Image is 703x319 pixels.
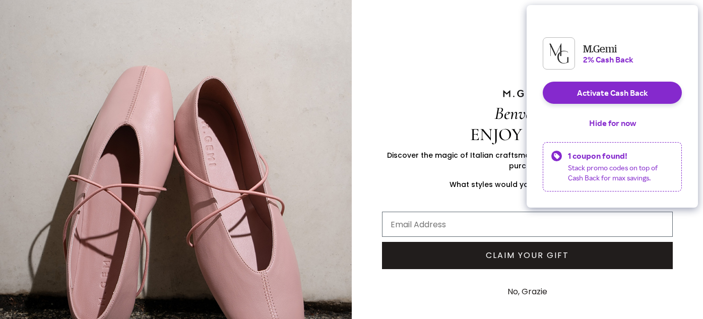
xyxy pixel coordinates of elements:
[382,242,673,269] button: CLAIM YOUR GIFT
[470,124,585,145] span: ENJOY $50 OFF
[450,179,605,189] span: What styles would you like to hear about?
[494,103,560,124] span: Benvenuta
[387,150,667,171] span: Discover the magic of Italian craftsmanship with $50 off your first full-price purchase.
[502,279,552,304] button: No, Grazie
[502,89,552,98] img: M.GEMI
[382,212,673,237] input: Email Address
[681,4,699,22] button: Close dialog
